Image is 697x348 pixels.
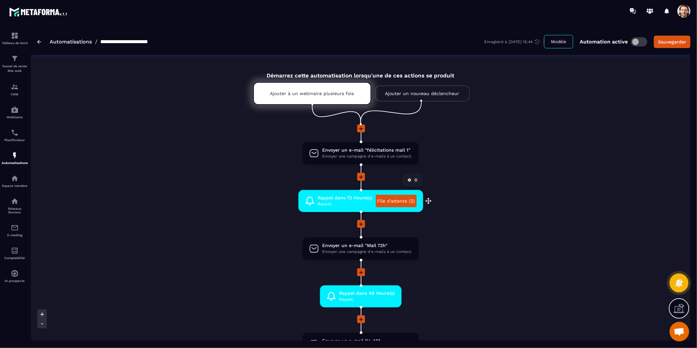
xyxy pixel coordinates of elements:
img: arrow [37,40,41,44]
a: Automatisations [50,39,92,45]
span: Rappel. [340,296,395,303]
button: Sauvegarder [654,36,690,48]
a: social-networksocial-networkRéseaux Sociaux [2,192,28,219]
a: automationsautomationsEspace membre [2,170,28,192]
p: Tableau de bord [2,41,28,45]
img: automations [11,270,19,277]
p: Automation active [580,39,628,45]
span: Envoyer une campagne d'e-mails à un contact. [322,249,412,255]
p: Réseaux Sociaux [2,207,28,214]
img: formation [11,32,19,40]
div: Démarrez cette automatisation lorsqu'une de ces actions se produit [237,65,485,79]
a: emailemailE-mailing [2,219,28,242]
p: Comptabilité [2,256,28,260]
span: Rappel dans 48 Heure(s) [340,290,395,296]
img: formation [11,83,19,91]
span: Envoyer un e-mail "félicitations mail 1" [322,147,412,153]
div: Open chat [670,322,689,341]
a: schedulerschedulerPlanificateur [2,124,28,147]
a: formationformationCRM [2,78,28,101]
img: scheduler [11,129,19,137]
span: / [95,39,97,45]
a: Ajouter un nouveau déclencheur [375,86,470,101]
a: File d'attente (2) [376,195,417,207]
span: Envoyer une campagne d'e-mails à un contact. [322,153,412,159]
a: formationformationTunnel de vente Site web [2,50,28,78]
a: accountantaccountantComptabilité [2,242,28,265]
img: automations [11,106,19,114]
p: Tunnel de vente Site web [2,64,28,73]
img: automations [11,152,19,159]
a: formationformationTableau de bord [2,27,28,50]
p: Ajouter à un webinaire plusieurs fois [270,91,354,96]
p: Espace membre [2,184,28,188]
p: [DATE] 15:44 [509,40,533,44]
img: social-network [11,197,19,205]
a: automationsautomationsAutomatisations [2,147,28,170]
span: Envoyer un e-mail "Mail 72h" [322,242,412,249]
div: Sauvegarder [658,39,686,45]
button: Modèle [544,35,573,48]
p: IA prospects [2,279,28,283]
img: logo [9,6,68,18]
a: automationsautomationsWebinaire [2,101,28,124]
img: automations [11,174,19,182]
p: Webinaire [2,115,28,119]
span: Rappel dans 72 Heure(s) [318,195,373,201]
span: Envoyer un e-mail "H-48" [322,338,412,344]
img: formation [11,55,19,62]
img: email [11,224,19,232]
p: CRM [2,92,28,96]
p: Planificateur [2,138,28,142]
p: Automatisations [2,161,28,165]
img: accountant [11,247,19,255]
p: E-mailing [2,233,28,237]
div: Enregistré à [484,39,544,45]
span: Rappel. [318,201,373,207]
